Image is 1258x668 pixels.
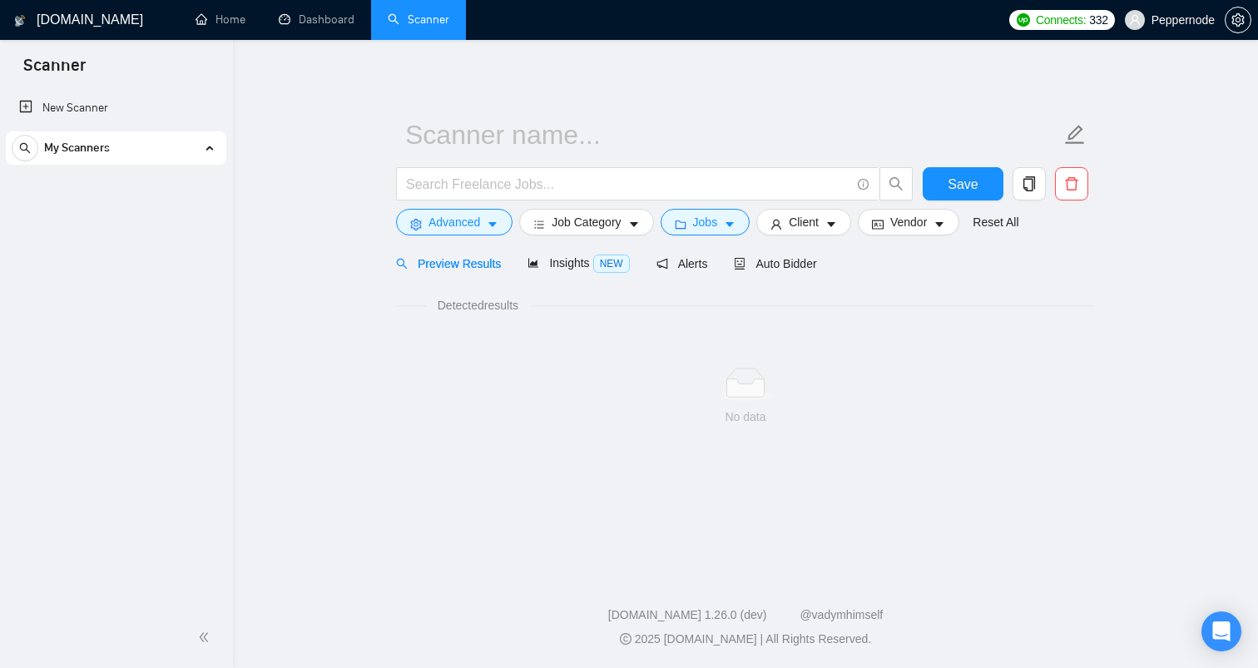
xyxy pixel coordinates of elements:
span: Connects: [1036,11,1086,29]
span: caret-down [487,218,498,230]
span: robot [734,258,745,270]
span: bars [533,218,545,230]
input: Scanner name... [405,114,1061,156]
img: logo [14,7,26,34]
li: New Scanner [6,92,226,125]
button: search [879,167,913,200]
a: New Scanner [19,92,213,125]
span: My Scanners [44,131,110,165]
span: notification [656,258,668,270]
span: search [880,176,912,191]
span: delete [1056,176,1087,191]
span: Alerts [656,257,708,270]
span: idcard [872,218,884,230]
span: user [770,218,782,230]
span: Jobs [693,213,718,231]
button: Save [923,167,1003,200]
span: search [396,258,408,270]
span: caret-down [724,218,735,230]
span: 332 [1089,11,1107,29]
a: @vadymhimself [800,608,883,621]
span: Scanner [10,53,99,88]
button: copy [1013,167,1046,200]
button: setting [1225,7,1251,33]
span: folder [675,218,686,230]
a: searchScanner [388,12,449,27]
span: caret-down [628,218,640,230]
span: Auto Bidder [734,257,816,270]
li: My Scanners [6,131,226,171]
span: double-left [198,629,215,646]
span: info-circle [858,179,869,190]
span: Job Category [552,213,621,231]
span: search [12,142,37,154]
button: barsJob Categorycaret-down [519,209,653,235]
a: dashboardDashboard [279,12,354,27]
span: Vendor [890,213,927,231]
a: Reset All [973,213,1018,231]
input: Search Freelance Jobs... [406,174,850,195]
span: Advanced [428,213,480,231]
button: search [12,135,38,161]
span: NEW [593,255,630,273]
span: edit [1064,124,1086,146]
div: 2025 [DOMAIN_NAME] | All Rights Reserved. [246,631,1245,648]
a: setting [1225,13,1251,27]
button: userClientcaret-down [756,209,851,235]
span: Client [789,213,819,231]
span: user [1129,14,1141,26]
button: delete [1055,167,1088,200]
span: Insights [527,256,629,270]
span: copyright [620,633,631,645]
span: caret-down [825,218,837,230]
span: area-chart [527,257,539,269]
span: setting [1226,13,1251,27]
span: Preview Results [396,257,501,270]
span: Detected results [426,296,530,314]
button: settingAdvancedcaret-down [396,209,513,235]
div: Open Intercom Messenger [1201,611,1241,651]
span: setting [410,218,422,230]
span: Save [948,174,978,195]
a: [DOMAIN_NAME] 1.26.0 (dev) [608,608,767,621]
button: folderJobscaret-down [661,209,750,235]
div: No data [409,408,1082,426]
span: caret-down [934,218,945,230]
span: copy [1013,176,1045,191]
a: homeHome [196,12,245,27]
img: upwork-logo.png [1017,13,1030,27]
button: idcardVendorcaret-down [858,209,959,235]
